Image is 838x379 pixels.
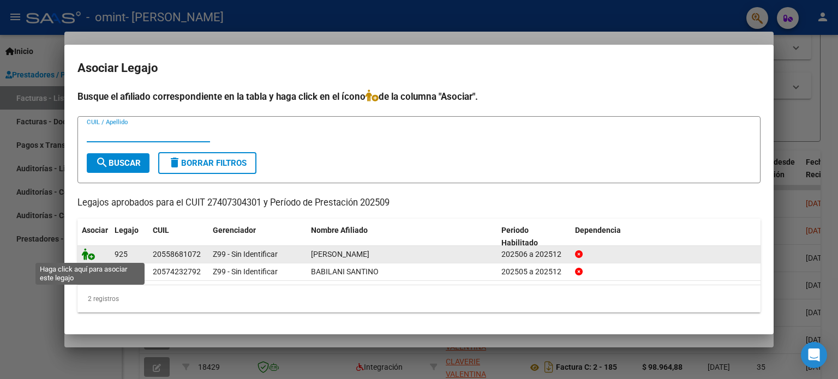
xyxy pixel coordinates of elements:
[501,266,566,278] div: 202505 a 202512
[575,226,621,234] span: Dependencia
[311,267,379,276] span: BABILANI SANTINO
[208,219,307,255] datatable-header-cell: Gerenciador
[153,226,169,234] span: CUIL
[115,250,128,258] span: 925
[82,226,108,234] span: Asociar
[77,89,761,104] h4: Busque el afiliado correspondiente en la tabla y haga click en el ícono de la columna "Asociar".
[153,248,201,261] div: 20558681072
[571,219,761,255] datatable-header-cell: Dependencia
[497,219,571,255] datatable-header-cell: Periodo Habilitado
[213,267,278,276] span: Z99 - Sin Identificar
[307,219,497,255] datatable-header-cell: Nombre Afiliado
[311,226,368,234] span: Nombre Afiliado
[95,158,141,168] span: Buscar
[148,219,208,255] datatable-header-cell: CUIL
[87,153,149,173] button: Buscar
[77,219,110,255] datatable-header-cell: Asociar
[77,58,761,79] h2: Asociar Legajo
[501,226,538,247] span: Periodo Habilitado
[77,285,761,312] div: 2 registros
[168,158,247,168] span: Borrar Filtros
[110,219,148,255] datatable-header-cell: Legajo
[77,196,761,210] p: Legajos aprobados para el CUIT 27407304301 y Período de Prestación 202509
[158,152,256,174] button: Borrar Filtros
[213,250,278,258] span: Z99 - Sin Identificar
[801,342,827,368] div: Open Intercom Messenger
[213,226,256,234] span: Gerenciador
[115,267,128,276] span: 242
[501,248,566,261] div: 202506 a 202512
[153,266,201,278] div: 20574232792
[168,156,181,169] mat-icon: delete
[311,250,369,258] span: RODRIGUEZ MEDRANO SANTINO
[115,226,139,234] span: Legajo
[95,156,109,169] mat-icon: search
